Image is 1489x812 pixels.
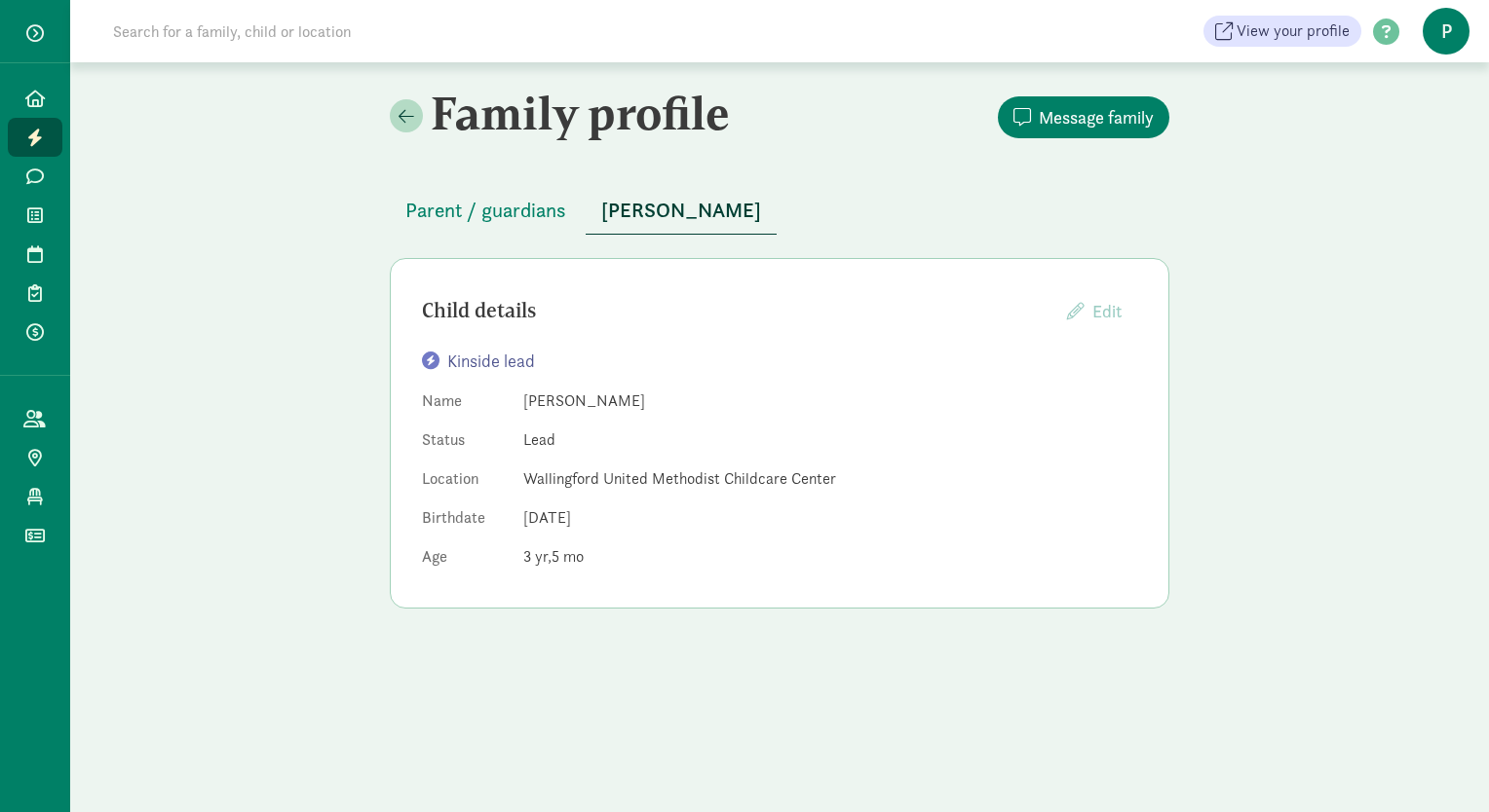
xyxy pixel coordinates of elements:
input: Search for a family, child or location [101,12,648,51]
dt: Name [422,389,508,421]
dt: Age [422,545,508,576]
dd: [PERSON_NAME] [523,389,1137,413]
span: 5 [552,546,584,567]
dd: Wallingford United Methodist Childcare Center [523,467,1137,491]
button: Edit [1051,290,1137,332]
dt: Location [422,467,508,498]
button: [PERSON_NAME] [586,187,777,235]
span: [PERSON_NAME] [601,195,761,226]
span: Message family [1039,104,1154,130]
button: Parent / guardians [390,187,582,234]
iframe: Chat Widget [1392,719,1489,812]
span: Parent / guardians [405,195,566,226]
div: Child details [422,295,1051,326]
dt: Status [422,428,508,460]
dd: Lead [523,428,1137,452]
h2: Family profile [390,86,776,140]
a: Parent / guardians [390,200,582,222]
dt: Birthdate [422,506,508,537]
div: Kinside lead [422,348,1137,374]
span: [DATE] [523,507,571,528]
span: Edit [1092,300,1122,322]
button: Message family [998,96,1169,138]
a: View your profile [1203,16,1361,47]
span: 3 [523,546,552,567]
a: [PERSON_NAME] [586,200,777,222]
span: View your profile [1237,19,1350,43]
span: P [1423,8,1470,55]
